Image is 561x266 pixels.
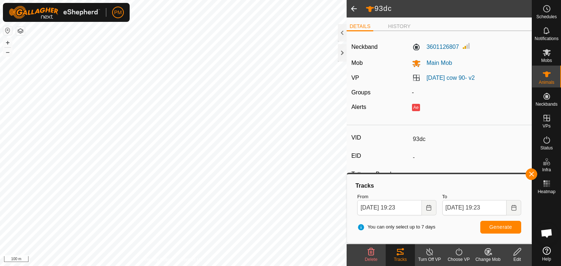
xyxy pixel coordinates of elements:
span: Help [542,257,551,261]
a: Contact Us [180,257,202,263]
label: 3601126807 [412,43,459,51]
div: Tracks [386,256,415,263]
label: EID [351,151,410,161]
span: Neckbands [535,102,557,106]
span: You can only select up to 7 days [357,223,435,231]
button: Generate [480,221,521,234]
span: Delete [365,257,378,262]
a: Help [532,244,561,264]
li: DETAILS [347,23,373,31]
div: - [409,88,530,97]
label: VID [351,133,410,142]
button: + [3,38,12,47]
div: Change Mob [473,256,503,263]
span: Heatmap [538,189,556,194]
div: Turn Off VP [415,256,444,263]
label: Tattoo or Brand [351,169,410,179]
button: Ae [412,104,420,111]
a: [DATE] cow 90- v2 [427,75,475,81]
h2: 93dc [366,4,532,13]
span: Main Mob [421,60,452,66]
button: – [3,48,12,56]
li: HISTORY [385,23,413,30]
img: Signal strength [462,42,471,50]
span: Mobs [541,58,552,63]
span: Animals [539,80,554,85]
a: Privacy Policy [145,257,172,263]
div: Choose VP [444,256,473,263]
button: Reset Map [3,26,12,35]
label: To [442,193,521,200]
button: Choose Date [422,200,436,215]
label: Neckband [351,43,378,51]
span: Schedules [536,15,557,19]
label: VP [351,75,359,81]
span: VPs [542,124,550,128]
div: Tracks [354,181,524,190]
span: PM [114,9,122,16]
span: Infra [542,168,551,172]
span: Notifications [535,36,558,41]
span: Generate [489,224,512,230]
div: Edit [503,256,532,263]
label: From [357,193,436,200]
button: Map Layers [16,27,25,35]
img: Gallagher Logo [9,6,100,19]
div: Open chat [536,222,558,244]
button: Choose Date [507,200,521,215]
label: Mob [351,60,363,66]
label: Alerts [351,104,366,110]
label: Groups [351,89,370,95]
span: Status [540,146,553,150]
